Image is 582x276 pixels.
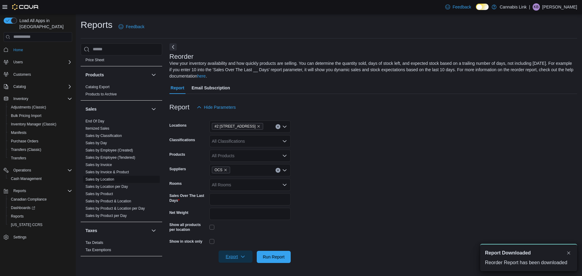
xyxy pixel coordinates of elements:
a: Sales by Employee (Created) [85,148,133,152]
span: Inventory Manager (Classic) [11,122,56,127]
span: Reports [11,214,24,219]
a: Purchase Orders [8,138,41,145]
h3: Sales [85,106,97,112]
a: Price Sheet [85,58,104,62]
div: Kevin Bulario [533,3,540,11]
span: Transfers [8,155,72,162]
a: Inventory Manager (Classic) [8,121,59,128]
a: Canadian Compliance [8,196,49,203]
button: Reports [6,212,75,221]
span: KB [534,3,539,11]
img: Cova [12,4,39,10]
a: Itemized Sales [85,126,109,131]
button: Bulk Pricing Import [6,111,75,120]
button: Cash Management [6,175,75,183]
button: Reports [1,187,75,195]
h3: Taxes [85,228,97,234]
a: Sales by Location per Day [85,185,128,189]
span: Reports [11,187,72,195]
label: Net Weight [169,210,188,215]
a: Sales by Day [85,141,107,145]
span: Tax Exemptions [85,248,111,252]
span: Customers [11,71,72,78]
span: Catalog [11,83,72,90]
span: Bulk Pricing Import [11,113,42,118]
span: OCS [215,167,222,173]
span: Washington CCRS [8,221,72,228]
button: [US_STATE] CCRS [6,221,75,229]
a: Sales by Employee (Tendered) [85,155,135,160]
div: Pricing [81,56,162,66]
span: Sales by Location per Day [85,184,128,189]
button: Users [11,58,25,66]
button: Open list of options [282,124,287,129]
a: Transfers [8,155,28,162]
span: Sales by Invoice & Product [85,170,129,175]
span: Customers [13,72,31,77]
span: Home [11,46,72,54]
p: | [529,3,530,11]
span: Canadian Compliance [11,197,47,202]
span: Adjustments (Classic) [8,104,72,111]
label: Rooms [169,181,182,186]
span: Manifests [8,129,72,136]
div: Products [81,83,162,100]
span: Tax Details [85,240,103,245]
span: Manifests [11,130,26,135]
span: Report Downloaded [485,249,531,257]
p: Cannabis Link [500,3,527,11]
span: Sales by Classification [85,133,122,138]
button: Clear input [276,168,280,173]
button: Taxes [150,227,157,234]
label: Classifications [169,138,195,142]
span: Transfers (Classic) [8,146,72,153]
div: Notification [485,249,572,257]
label: Suppliers [169,167,186,171]
button: Next [169,43,177,51]
a: Customers [11,71,33,78]
button: Catalog [11,83,28,90]
button: Transfers (Classic) [6,145,75,154]
a: Catalog Export [85,85,109,89]
span: Settings [11,233,72,241]
button: Inventory [11,95,31,102]
h1: Reports [81,19,112,31]
span: Sales by Product [85,191,113,196]
a: Sales by Classification [85,134,122,138]
button: Dismiss toast [565,249,572,257]
a: Tax Exemptions [85,248,111,252]
span: Home [13,48,23,52]
h3: Products [85,72,104,78]
button: Open list of options [282,139,287,144]
span: Sales by Employee (Tendered) [85,155,135,160]
a: Adjustments (Classic) [8,104,48,111]
span: Report [171,82,184,94]
span: Feedback [126,24,144,30]
label: Show in stock only [169,239,202,244]
button: Home [1,45,75,54]
a: Reports [8,213,26,220]
span: Email Subscription [192,82,230,94]
input: Dark Mode [476,4,489,10]
span: Purchase Orders [8,138,72,145]
label: Show all products per location [169,222,207,232]
span: Dashboards [11,205,35,210]
a: Dashboards [6,204,75,212]
button: Hide Parameters [194,101,238,113]
a: Sales by Product & Location per Day [85,206,145,211]
span: Settings [13,235,26,240]
a: Sales by Product & Location [85,199,131,203]
button: Open list of options [282,168,287,173]
span: Inventory [13,96,28,101]
button: Inventory Manager (Classic) [6,120,75,128]
button: Inventory [1,95,75,103]
a: Sales by Invoice & Product [85,170,129,174]
span: Run Report [263,254,285,260]
button: Customers [1,70,75,79]
span: Sales by Product & Location [85,199,131,204]
button: Operations [11,167,34,174]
